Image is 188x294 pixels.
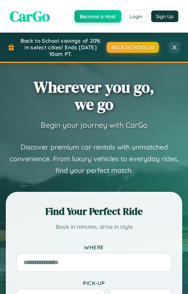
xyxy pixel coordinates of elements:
[16,280,172,286] label: Pick-up
[41,120,148,130] h3: Begin your journey with CarGo
[10,6,50,26] span: CarGo
[16,204,172,218] h2: Find Your Perfect Ride
[34,78,154,113] h1: Wherever you go, we go
[74,10,121,23] button: Become a Host
[19,37,103,57] span: Back to School savings of 20% in select cities! Ends [DATE] 10am PT.
[6,141,182,176] p: Discover premium car rentals with unmatched convenience. From luxury vehicles to everyday rides, ...
[124,10,147,23] button: Login
[16,222,172,232] p: Book in minutes, drive in style
[151,10,178,22] button: Sign Up
[107,42,159,53] button: BACK2SCHOOL20
[16,244,172,251] label: Where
